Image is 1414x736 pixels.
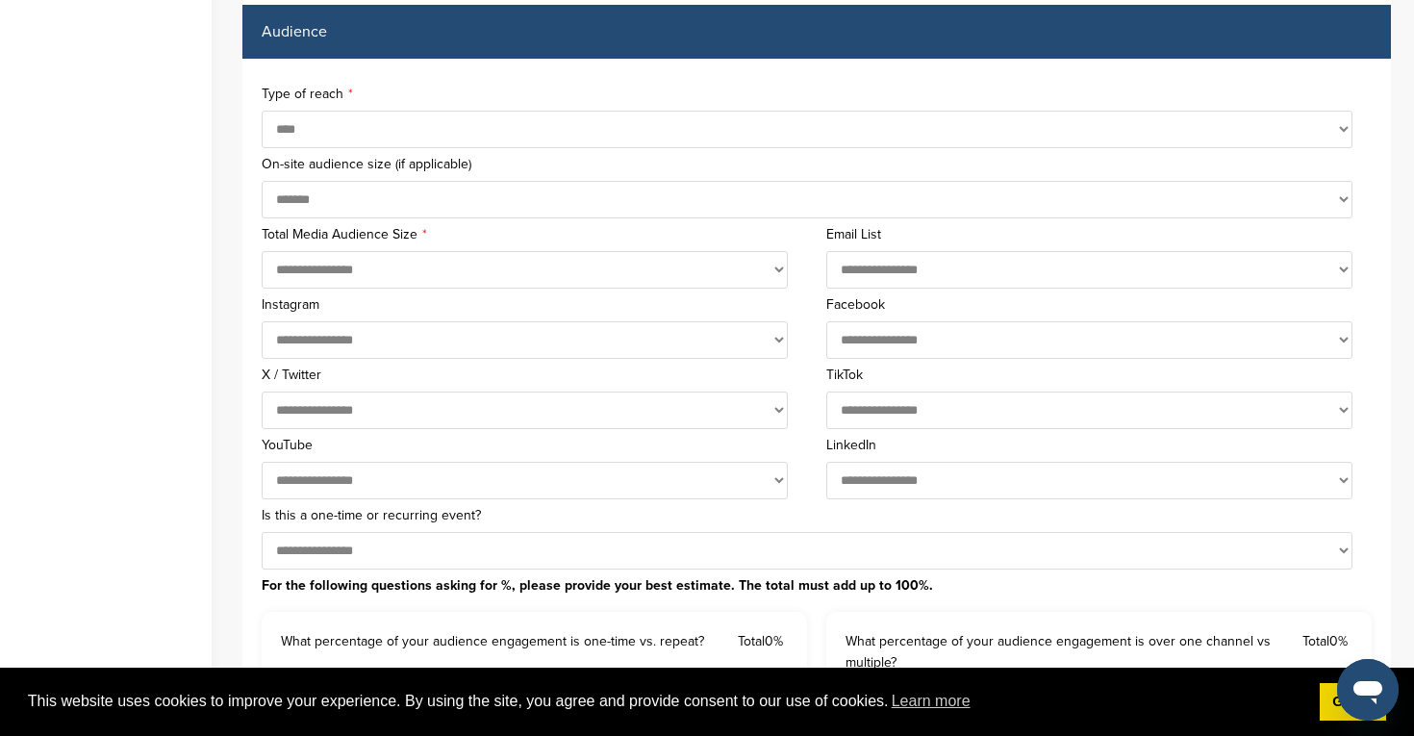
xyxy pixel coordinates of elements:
[765,633,783,649] span: 0%
[262,439,807,452] label: YouTube
[1337,659,1399,721] iframe: Button to launch messaging window
[826,298,1372,312] label: Facebook
[262,579,1372,593] label: For the following questions asking for %, please provide your best estimate. The total must add u...
[826,368,1372,382] label: TikTok
[262,509,1372,522] label: Is this a one-time or recurring event?
[262,158,1372,171] label: On-site audience size (if applicable)
[889,687,973,716] a: learn more about cookies
[1329,633,1348,649] span: 0%
[846,631,1293,673] label: What percentage of your audience engagement is over one channel vs multiple?
[262,368,807,382] label: X / Twitter
[262,24,327,39] label: Audience
[262,88,1372,101] label: Type of reach
[738,631,788,652] div: Total
[826,439,1372,452] label: LinkedIn
[826,228,1372,241] label: Email List
[1302,631,1352,673] div: Total
[262,298,807,312] label: Instagram
[281,631,704,652] label: What percentage of your audience engagement is one-time vs. repeat?
[1320,683,1386,722] a: dismiss cookie message
[262,228,807,241] label: Total Media Audience Size
[28,687,1304,716] span: This website uses cookies to improve your experience. By using the site, you agree and provide co...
